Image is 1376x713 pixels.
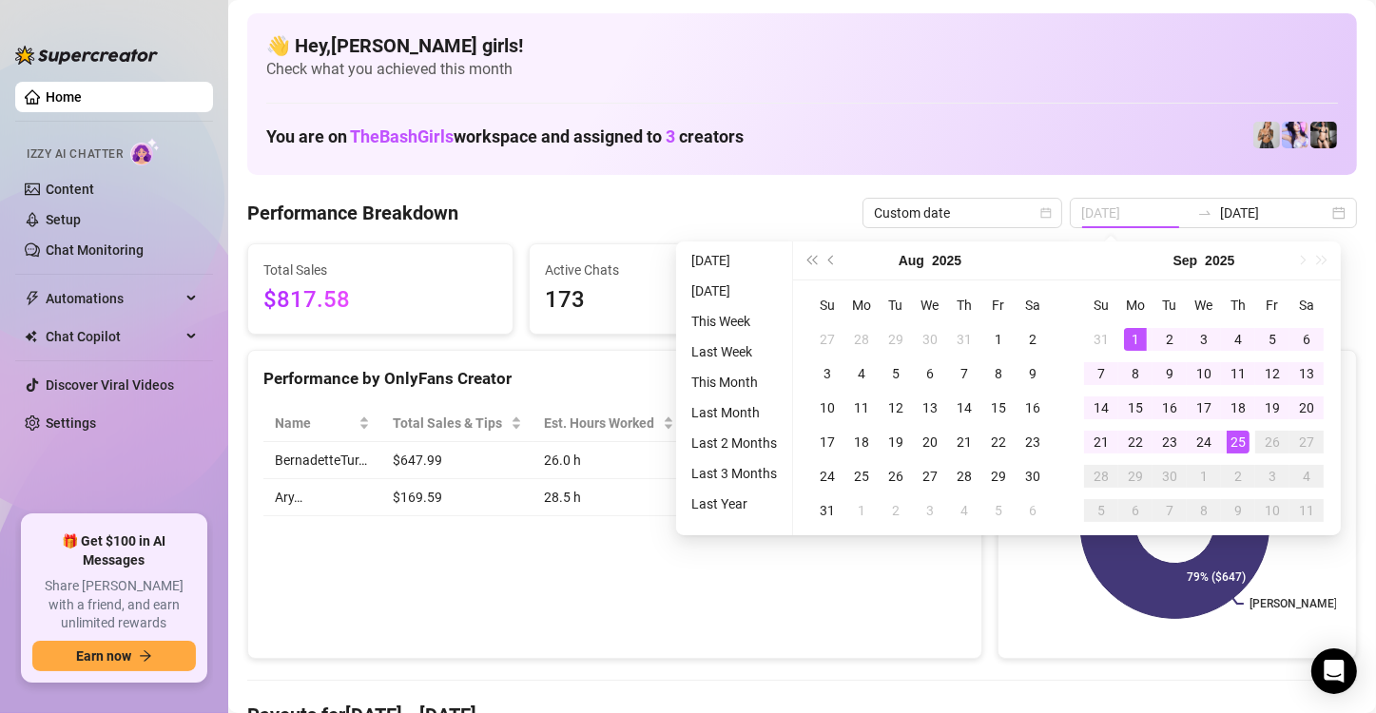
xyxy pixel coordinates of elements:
td: 2025-08-26 [879,459,913,493]
div: 14 [1090,396,1113,419]
div: 12 [884,396,907,419]
th: Tu [1153,288,1187,322]
td: 2025-09-21 [1084,425,1118,459]
div: 17 [1192,396,1215,419]
div: 31 [1090,328,1113,351]
td: 2025-08-04 [844,356,879,391]
td: 2025-08-03 [810,356,844,391]
div: 21 [953,431,976,453]
td: 2025-07-28 [844,322,879,356]
td: 2025-08-20 [913,425,947,459]
div: 10 [1192,362,1215,385]
div: 20 [919,431,941,453]
td: 2025-08-15 [981,391,1016,425]
th: Mo [1118,288,1153,322]
input: End date [1220,202,1328,223]
td: 2025-09-04 [1221,322,1255,356]
div: 4 [953,499,976,522]
td: 2025-07-31 [947,322,981,356]
th: Su [810,288,844,322]
td: 2025-08-01 [981,322,1016,356]
div: 31 [953,328,976,351]
span: Share [PERSON_NAME] with a friend, and earn unlimited rewards [32,577,196,633]
li: Last 2 Months [684,432,785,454]
span: 3 [666,126,675,146]
span: Izzy AI Chatter [27,145,123,164]
td: 2025-08-30 [1016,459,1050,493]
th: Fr [981,288,1016,322]
div: 24 [1192,431,1215,453]
th: Name [263,405,381,442]
th: Tu [879,288,913,322]
div: 10 [1261,499,1284,522]
td: 2025-08-24 [810,459,844,493]
td: 2025-09-22 [1118,425,1153,459]
a: Home [46,89,82,105]
td: 2025-09-14 [1084,391,1118,425]
th: Sa [1016,288,1050,322]
div: 7 [1090,362,1113,385]
div: 11 [1295,499,1318,522]
span: $817.58 [263,282,497,318]
div: 1 [1192,465,1215,488]
span: thunderbolt [25,291,40,306]
td: 2025-09-09 [1153,356,1187,391]
div: 2 [884,499,907,522]
td: 2025-08-21 [947,425,981,459]
div: 1 [987,328,1010,351]
h4: Performance Breakdown [247,200,458,226]
a: Discover Viral Videos [46,377,174,393]
td: 2025-09-05 [1255,322,1289,356]
img: BernadetteTur [1253,122,1280,148]
td: 2025-10-04 [1289,459,1324,493]
td: 2025-08-31 [1084,322,1118,356]
td: 2025-09-20 [1289,391,1324,425]
div: 1 [850,499,873,522]
a: Chat Monitoring [46,242,144,258]
button: Choose a month [1173,241,1198,279]
div: 26 [1261,431,1284,453]
span: Total Sales & Tips [393,413,506,434]
div: 22 [1124,431,1147,453]
td: 2025-09-15 [1118,391,1153,425]
td: 2025-09-06 [1016,493,1050,528]
th: We [913,288,947,322]
div: 8 [987,362,1010,385]
td: 2025-09-03 [913,493,947,528]
button: Previous month (PageUp) [822,241,843,279]
td: 2025-08-08 [981,356,1016,391]
td: 2025-08-06 [913,356,947,391]
td: 2025-09-24 [1187,425,1221,459]
span: TheBashGirls [350,126,454,146]
span: Active Chats [545,260,779,280]
td: 2025-08-11 [844,391,879,425]
td: 2025-09-03 [1187,322,1221,356]
td: 2025-09-26 [1255,425,1289,459]
td: 2025-08-07 [947,356,981,391]
td: 2025-10-10 [1255,493,1289,528]
td: 2025-09-07 [1084,356,1118,391]
button: Last year (Control + left) [801,241,822,279]
div: Est. Hours Worked [545,413,659,434]
td: 2025-09-01 [1118,322,1153,356]
div: 19 [884,431,907,453]
td: 2025-08-09 [1016,356,1050,391]
div: 30 [919,328,941,351]
div: 10 [816,396,839,419]
td: 2025-08-05 [879,356,913,391]
div: 31 [816,499,839,522]
div: 9 [1158,362,1181,385]
div: 6 [1124,499,1147,522]
td: 2025-10-01 [1187,459,1221,493]
td: $647.99 [381,442,533,479]
td: 2025-09-12 [1255,356,1289,391]
div: 28 [953,465,976,488]
div: 2 [1227,465,1250,488]
span: swap-right [1197,205,1212,221]
span: Custom date [874,199,1051,227]
div: 29 [884,328,907,351]
img: logo-BBDzfeDw.svg [15,46,158,65]
td: 2025-08-12 [879,391,913,425]
div: 15 [987,396,1010,419]
h1: You are on workspace and assigned to creators [266,126,744,147]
